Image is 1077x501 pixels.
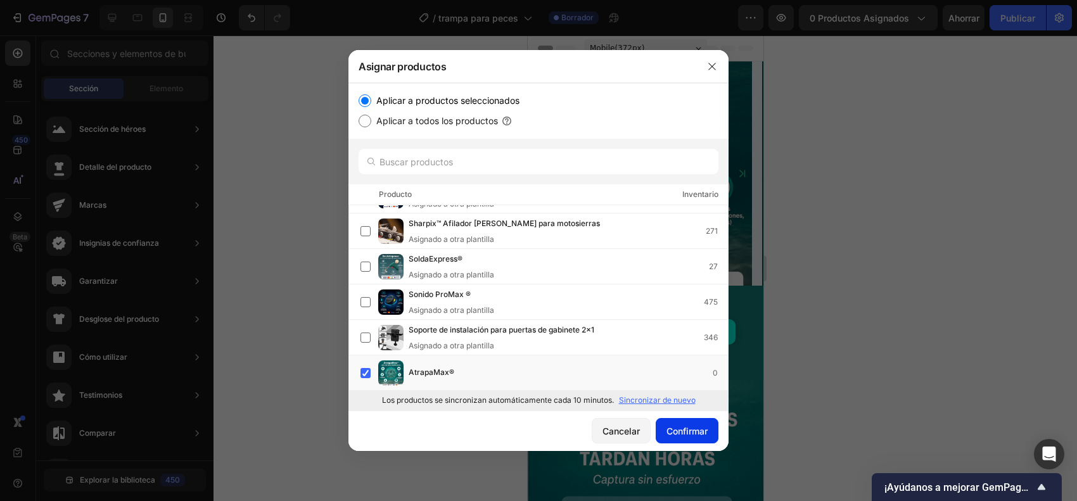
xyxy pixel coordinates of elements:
[704,333,718,342] font: 346
[379,189,412,199] font: Producto
[359,149,718,174] input: Buscar productos
[234,26,459,250] img: gempages_582554952535114713-80ff4bbc-d7ff-42b3-9ac3-f4afd2ac58ca.webp
[203,127,226,149] button: Carousel Next Arrow
[29,284,208,309] a: COMPRA Y PAGA EN CASA 🚚
[409,305,494,315] font: Asignado a otra plantilla
[1034,439,1064,469] div: Abrir Intercom Messenger
[409,325,594,334] font: Soporte de instalación para puertas de gabinete 2x1
[376,115,498,126] font: Aplicar a todos los productos
[884,481,1035,493] font: ¡Ayúdanos a mejorar GemPages!
[666,426,708,436] font: Confirmar
[378,289,404,315] img: imagen del producto
[409,234,494,244] font: Asignado a otra plantilla
[378,254,404,279] img: imagen del producto
[359,60,447,73] font: Asignar productos
[619,395,696,405] font: Sincronizar de nuevo
[44,289,193,303] span: COMPRA Y PAGA EN CASA 🚚
[409,219,600,228] font: Sharpix™ Afilador [PERSON_NAME] para motosierras
[57,260,125,284] div: $79,700
[409,270,494,279] font: Asignado a otra plantilla
[704,297,718,307] font: 475
[602,426,640,436] font: Cancelar
[376,95,519,106] font: Aplicar a productos seleccionados
[131,262,179,281] div: $122,615
[884,479,1049,495] button: Mostrar encuesta - ¡Ayúdanos a mejorar GemPages!
[382,395,614,405] font: Los productos se sincronizan automáticamente cada 10 minutos.
[682,189,718,199] font: Inventario
[378,219,404,244] img: imagen del producto
[62,6,117,19] span: Mobile ( 372 px)
[409,199,494,208] font: Asignado a otra plantilla
[409,254,462,263] font: SoldaExpress®
[713,368,718,377] font: 0
[409,341,494,350] font: Asignado a otra plantilla
[592,418,651,443] button: Cancelar
[706,226,718,236] font: 271
[409,289,471,299] font: Sonido ProMax ®
[409,367,454,377] font: AtrapaMax®
[10,127,32,149] button: Carousel Back Arrow
[656,418,718,443] button: Confirmar
[378,360,404,386] img: imagen del producto
[378,325,404,350] img: imagen del producto
[709,262,718,271] font: 27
